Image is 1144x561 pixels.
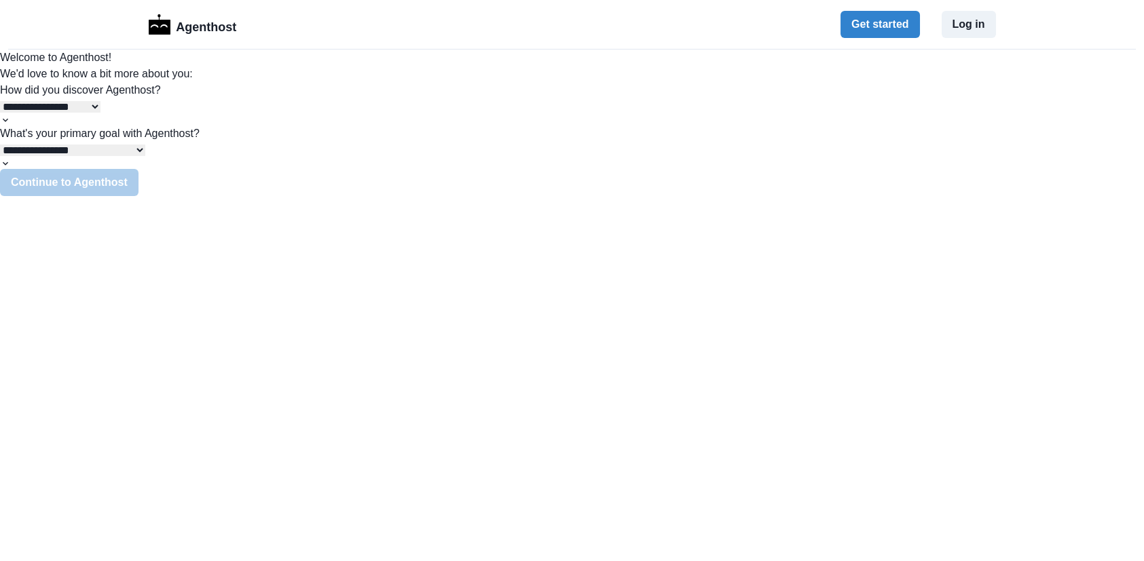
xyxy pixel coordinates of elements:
a: LogoAgenthost [149,13,237,37]
button: Get started [841,11,919,38]
button: Log in [942,11,996,38]
img: Logo [149,14,171,35]
p: Agenthost [176,13,236,37]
